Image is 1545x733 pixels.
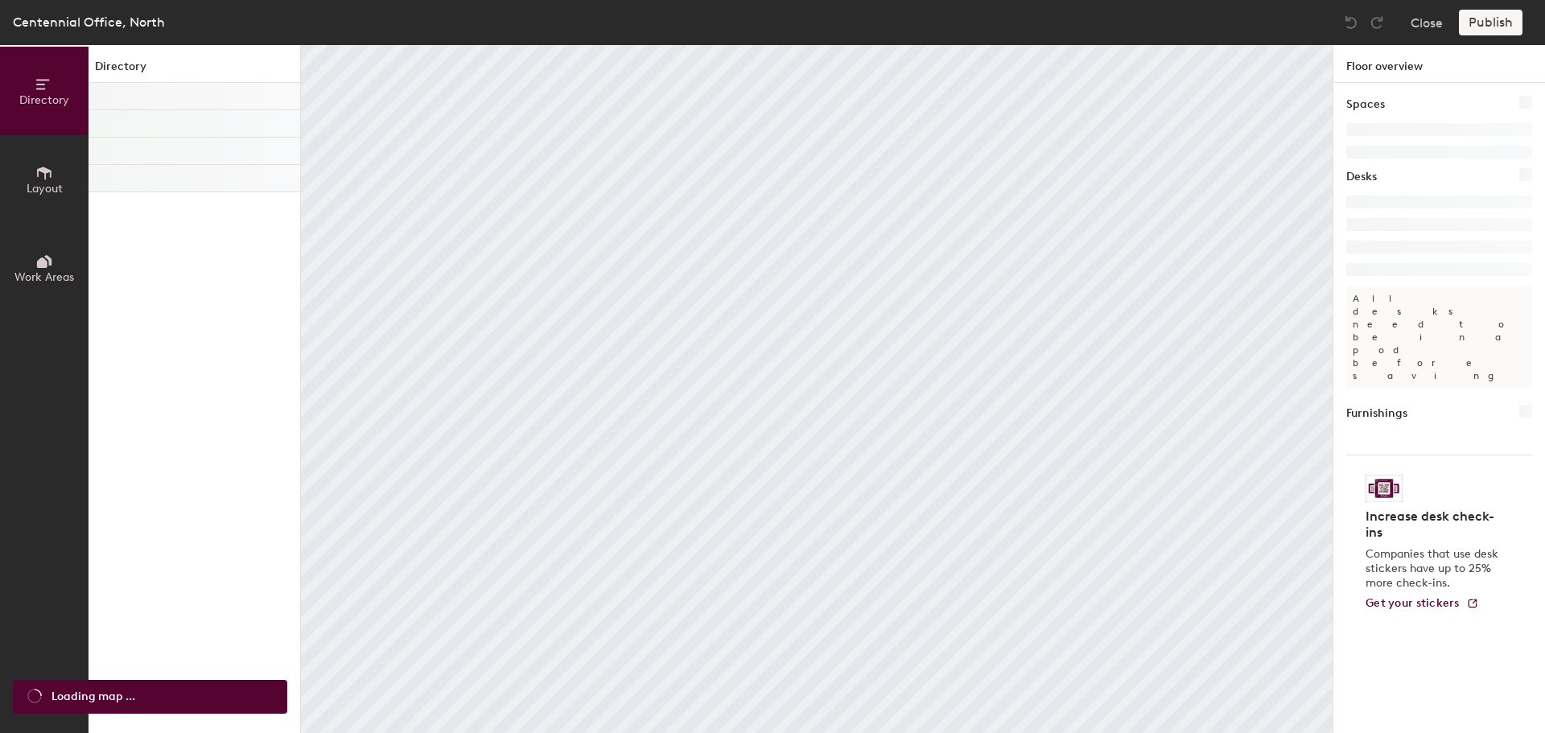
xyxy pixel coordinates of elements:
[1369,14,1385,31] img: Redo
[1346,168,1377,186] h1: Desks
[1366,597,1479,611] a: Get your stickers
[1366,509,1503,541] h4: Increase desk check-ins
[1346,286,1532,389] p: All desks need to be in a pod before saving
[1343,14,1359,31] img: Undo
[1366,596,1460,610] span: Get your stickers
[1346,96,1385,113] h1: Spaces
[89,58,300,83] h1: Directory
[1346,405,1407,422] h1: Furnishings
[19,93,69,107] span: Directory
[13,12,165,32] div: Centennial Office, North
[1366,475,1403,502] img: Sticker logo
[51,688,135,706] span: Loading map ...
[1411,10,1443,35] button: Close
[301,45,1333,733] canvas: Map
[1333,45,1545,83] h1: Floor overview
[27,182,63,196] span: Layout
[14,270,74,284] span: Work Areas
[1366,547,1503,591] p: Companies that use desk stickers have up to 25% more check-ins.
